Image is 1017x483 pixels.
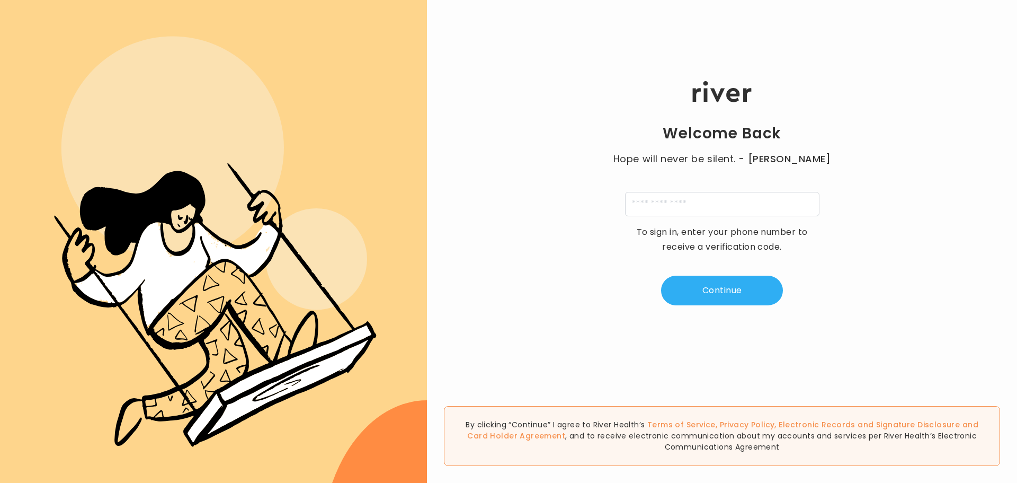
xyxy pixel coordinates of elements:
[444,406,1000,466] div: By clicking “Continue” I agree to River Health’s
[467,431,565,441] a: Card Holder Agreement
[663,124,781,143] h1: Welcome Back
[738,152,831,166] span: - [PERSON_NAME]
[603,152,841,166] p: Hope will never be silent.
[661,276,783,305] button: Continue
[467,419,978,441] span: , , and
[720,419,775,430] a: Privacy Policy
[647,419,716,430] a: Terms of Service
[565,431,977,452] span: , and to receive electronic communication about my accounts and services per River Health’s Elect...
[629,225,815,254] p: To sign in, enter your phone number to receive a verification code.
[779,419,960,430] a: Electronic Records and Signature Disclosure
